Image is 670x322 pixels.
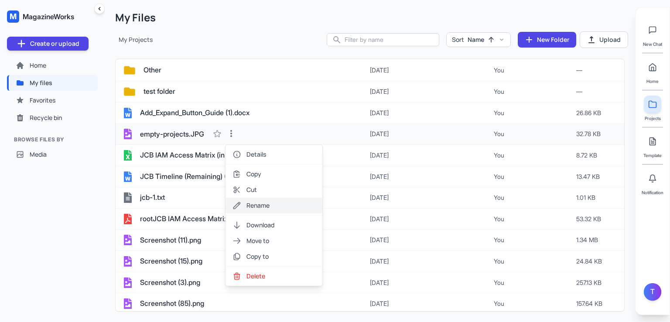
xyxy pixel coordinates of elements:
div: — [576,87,618,96]
button: Create or upload [7,37,89,51]
div: You [494,215,576,223]
span: Home [646,78,659,85]
div: You [494,66,576,75]
button: Favorites [7,92,98,108]
span: Screenshot (3).png [140,277,200,288]
div: 13.47 KB [576,172,618,181]
span: Recycle bin [30,113,62,122]
span: jcb-1.txt [140,192,165,203]
button: Upload [580,31,628,48]
div: Browse files by [7,126,98,147]
button: Media [7,147,98,162]
span: Home [30,61,46,70]
button: Copy [226,166,322,182]
div: [DATE] [370,278,494,287]
span: Media [30,150,47,159]
span: My files [30,79,52,87]
div: [DATE] [370,172,494,181]
div: You [494,257,576,266]
div: 257.13 KB [576,278,618,287]
span: Screenshot (85).png [140,298,204,309]
span: Sort [452,35,464,44]
button: Collapse sidebar [94,3,105,14]
div: 24.84 KB [576,257,618,266]
div: You [494,130,576,138]
div: [DATE] [370,87,494,96]
span: Screenshot (15).png [140,256,202,267]
button: SortName [446,32,511,47]
div: 1.01 KB [576,193,618,202]
div: [DATE] [370,215,494,223]
div: [DATE] [370,236,494,244]
button: Recycle bin [7,110,98,126]
div: [DATE] [370,130,494,138]
div: [DATE] [370,151,494,160]
span: test folder [144,86,175,97]
div: You [494,278,576,287]
div: [DATE] [370,193,494,202]
div: You [494,299,576,308]
span: Projects [645,115,661,122]
button: Details [226,147,322,162]
button: Download [226,217,322,233]
div: You [494,193,576,202]
div: [DATE] [370,299,494,308]
div: 53.32 KB [576,215,618,223]
span: Other [144,65,161,76]
span: JCB IAM Access Matrix (initial).xlsx [140,150,252,161]
div: 32.78 KB [576,130,618,138]
div: 26.86 KB [576,109,618,117]
span: Screenshot (11).png [140,235,201,246]
span: Favorites [30,96,55,105]
button: T [644,283,661,301]
button: My files [7,75,98,91]
span: New Chat [643,41,662,48]
div: 1.34 MB [576,236,618,244]
span: JCB Timeline (Remaining) (1).docx [140,171,248,182]
button: Cut [226,182,322,198]
span: Name [468,35,484,44]
button: Delete [226,268,322,284]
div: 8.72 KB [576,151,618,160]
span: M [10,10,17,23]
button: Rename [226,198,322,213]
button: My Projects [119,35,153,44]
div: [DATE] [370,66,494,75]
span: Add_Expand_Button_Guide (1).docx [140,107,250,119]
span: MagazineWorks [23,11,74,22]
span: rootJCB IAM Access Matrix (initial) - Sheet2.pdf [140,213,291,225]
input: Filter by name [327,34,439,46]
button: Move to [226,233,322,249]
button: New Folder [518,32,576,48]
div: 157.64 KB [576,299,618,308]
div: [DATE] [370,109,494,117]
div: You [494,151,576,160]
div: [DATE] [370,257,494,266]
div: — [576,66,618,75]
div: You [494,236,576,244]
span: Notification [642,189,663,196]
button: Copy to [226,249,322,264]
span: empty-projects.JPG [140,129,204,140]
div: You [494,87,576,96]
div: You [494,109,576,117]
div: You [494,172,576,181]
span: Template [643,152,662,159]
button: Home [7,58,98,73]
